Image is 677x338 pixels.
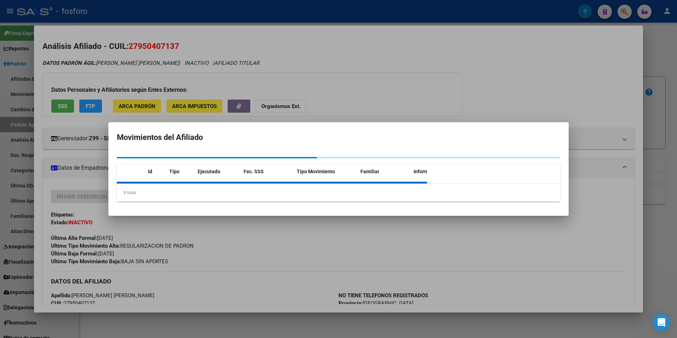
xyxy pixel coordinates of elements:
[411,164,464,179] datatable-header-cell: Informable SSS
[117,131,560,144] h2: Movimientos del Afiliado
[241,164,294,179] datatable-header-cell: Fec. SSS
[244,169,264,174] span: Fec. SSS
[358,164,411,179] datatable-header-cell: Familiar
[653,314,670,331] div: Open Intercom Messenger
[414,169,449,174] span: Informable SSS
[117,184,560,202] div: 0 total
[195,164,241,179] datatable-header-cell: Ejecutado
[297,169,335,174] span: Tipo Movimiento
[294,164,358,179] datatable-header-cell: Tipo Movimiento
[169,169,180,174] span: Tipo
[166,164,195,179] datatable-header-cell: Tipo
[148,169,152,174] span: Id
[360,169,379,174] span: Familiar
[145,164,166,179] datatable-header-cell: Id
[198,169,220,174] span: Ejecutado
